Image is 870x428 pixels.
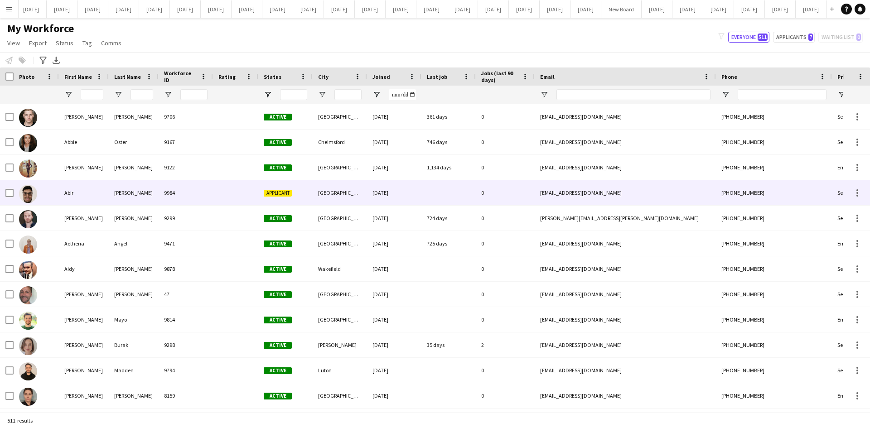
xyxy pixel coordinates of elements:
[19,286,37,304] img: Alan Johnstone
[264,139,292,146] span: Active
[367,130,421,154] div: [DATE]
[535,206,716,231] div: [PERSON_NAME][EMAIL_ADDRESS][PERSON_NAME][DOMAIN_NAME]
[476,104,535,129] div: 0
[59,332,109,357] div: [PERSON_NAME]
[721,91,730,99] button: Open Filter Menu
[540,73,555,80] span: Email
[716,256,832,281] div: [PHONE_NUMBER]
[796,0,826,18] button: [DATE]
[601,0,642,18] button: New Board
[837,73,855,80] span: Profile
[773,32,815,43] button: Applicants7
[264,342,292,349] span: Active
[703,0,734,18] button: [DATE]
[535,282,716,307] div: [EMAIL_ADDRESS][DOMAIN_NAME]
[109,130,159,154] div: Oster
[481,70,518,83] span: Jobs (last 90 days)
[738,89,826,100] input: Phone Filter Input
[180,89,208,100] input: Workforce ID Filter Input
[313,155,367,180] div: [GEOGRAPHIC_DATA]
[535,231,716,256] div: [EMAIL_ADDRESS][DOMAIN_NAME]
[540,0,570,18] button: [DATE]
[264,393,292,399] span: Active
[19,261,37,279] img: Aidy Wells
[264,190,292,197] span: Applicant
[7,39,20,47] span: View
[765,0,796,18] button: [DATE]
[716,307,832,332] div: [PHONE_NUMBER]
[716,180,832,205] div: [PHONE_NUMBER]
[109,206,159,231] div: [PERSON_NAME]
[159,231,213,256] div: 9471
[159,307,213,332] div: 9814
[540,91,548,99] button: Open Filter Menu
[59,282,109,307] div: [PERSON_NAME]
[159,104,213,129] div: 9706
[808,34,813,41] span: 7
[59,231,109,256] div: Aetheria
[313,307,367,332] div: [GEOGRAPHIC_DATA]
[416,0,447,18] button: [DATE]
[109,383,159,408] div: [PERSON_NAME]
[159,358,213,383] div: 9794
[716,104,832,129] div: [PHONE_NUMBER]
[64,73,92,80] span: First Name
[313,104,367,129] div: [GEOGRAPHIC_DATA]
[159,282,213,307] div: 47
[264,291,292,298] span: Active
[535,383,716,408] div: [EMAIL_ADDRESS][DOMAIN_NAME]
[109,231,159,256] div: Angel
[421,130,476,154] div: 746 days
[159,383,213,408] div: 8159
[59,104,109,129] div: [PERSON_NAME]
[313,332,367,357] div: [PERSON_NAME]
[556,89,710,100] input: Email Filter Input
[324,0,355,18] button: [DATE]
[716,358,832,383] div: [PHONE_NUMBER]
[313,282,367,307] div: [GEOGRAPHIC_DATA]
[19,159,37,178] img: Abbie-Jane Coughlan
[52,37,77,49] a: Status
[262,0,293,18] button: [DATE]
[421,155,476,180] div: 1,134 days
[264,91,272,99] button: Open Filter Menu
[716,231,832,256] div: [PHONE_NUMBER]
[47,0,77,18] button: [DATE]
[427,73,447,80] span: Last job
[367,155,421,180] div: [DATE]
[476,180,535,205] div: 0
[264,317,292,323] span: Active
[716,332,832,357] div: [PHONE_NUMBER]
[59,180,109,205] div: Abir
[372,73,390,80] span: Joined
[716,383,832,408] div: [PHONE_NUMBER]
[535,332,716,357] div: [EMAIL_ADDRESS][DOMAIN_NAME]
[421,332,476,357] div: 35 days
[476,231,535,256] div: 0
[367,256,421,281] div: [DATE]
[64,91,72,99] button: Open Filter Menu
[264,240,292,247] span: Active
[159,180,213,205] div: 9984
[109,256,159,281] div: [PERSON_NAME]
[164,70,197,83] span: Workforce ID
[535,256,716,281] div: [EMAIL_ADDRESS][DOMAIN_NAME]
[535,130,716,154] div: [EMAIL_ADDRESS][DOMAIN_NAME]
[313,231,367,256] div: [GEOGRAPHIC_DATA]
[421,206,476,231] div: 724 days
[318,91,326,99] button: Open Filter Menu
[114,91,122,99] button: Open Filter Menu
[19,236,37,254] img: Aetheria Angel
[170,0,201,18] button: [DATE]
[101,39,121,47] span: Comms
[367,307,421,332] div: [DATE]
[721,73,737,80] span: Phone
[367,383,421,408] div: [DATE]
[447,0,478,18] button: [DATE]
[318,73,329,80] span: City
[19,210,37,228] img: Adam Cavender
[355,0,386,18] button: [DATE]
[159,256,213,281] div: 9878
[389,89,416,100] input: Joined Filter Input
[535,307,716,332] div: [EMAIL_ADDRESS][DOMAIN_NAME]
